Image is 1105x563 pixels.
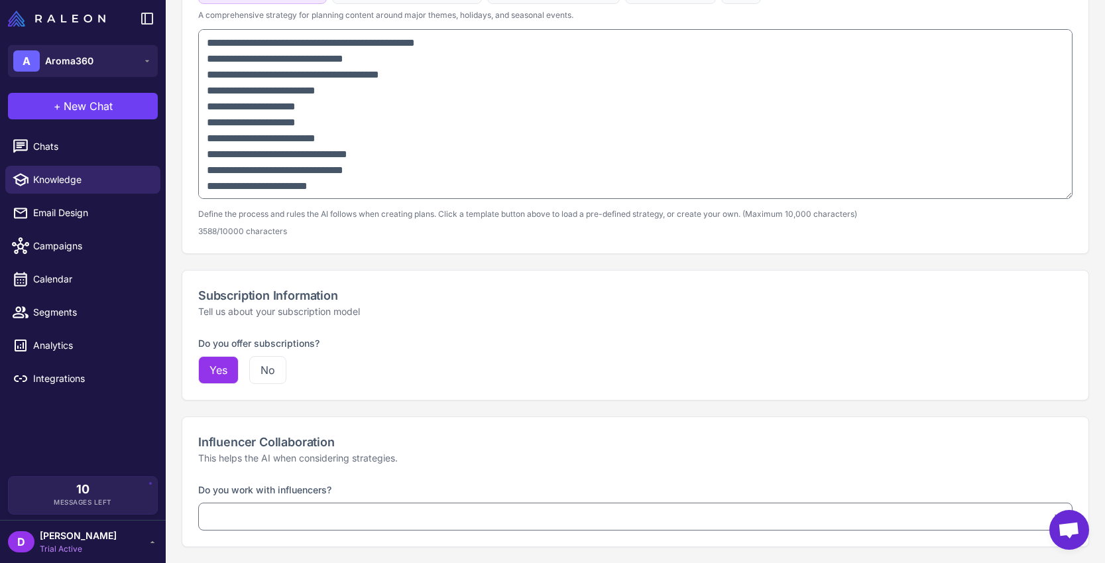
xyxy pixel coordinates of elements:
div: D [8,531,34,552]
span: Email Design [33,206,150,220]
span: Chats [33,139,150,154]
a: Raleon Logo [8,11,111,27]
a: Calendar [5,265,160,293]
a: Analytics [5,332,160,359]
span: Calendar [33,272,150,286]
span: [PERSON_NAME] [40,529,117,543]
span: New Chat [64,98,113,114]
button: +New Chat [8,93,158,119]
span: Analytics [33,338,150,353]
span: Campaigns [33,239,150,253]
button: AAroma360 [8,45,158,77]
a: Campaigns [5,232,160,260]
img: Raleon Logo [8,11,105,27]
p: 3588/10000 characters [198,225,1073,237]
div: Open chat [1049,510,1089,550]
button: No [249,356,286,384]
a: Knowledge [5,166,160,194]
span: 10 [76,483,89,495]
span: Knowledge [33,172,150,187]
a: Segments [5,298,160,326]
span: + [54,98,61,114]
a: Integrations [5,365,160,393]
label: Do you offer subscriptions? [198,338,320,349]
a: Chats [5,133,160,160]
a: Email Design [5,199,160,227]
p: Tell us about your subscription model [198,304,1073,319]
span: Trial Active [40,543,117,555]
span: Segments [33,305,150,320]
div: A [13,50,40,72]
h2: Subscription Information [198,286,1073,304]
span: Messages Left [54,497,112,507]
p: Define the process and rules the AI follows when creating plans. Click a template button above to... [198,208,1073,220]
h2: Influencer Collaboration [198,433,1073,451]
label: Do you work with influencers? [198,484,331,495]
span: Integrations [33,371,150,386]
p: This helps the AI when considering strategies. [198,451,1073,466]
button: Yes [198,356,239,384]
p: A comprehensive strategy for planning content around major themes, holidays, and seasonal events. [198,9,1073,21]
span: Aroma360 [45,54,93,68]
